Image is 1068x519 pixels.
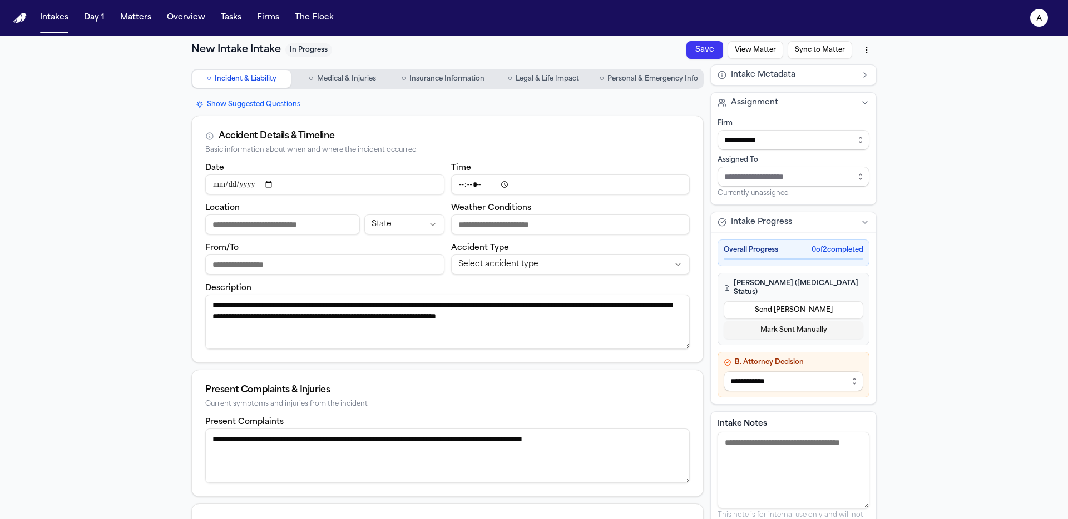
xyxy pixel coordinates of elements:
span: ○ [207,73,211,84]
textarea: Intake notes [718,432,869,508]
input: Weather conditions [451,214,690,234]
span: Assignment [731,97,778,108]
button: Show Suggested Questions [191,98,305,111]
label: Present Complaints [205,418,284,426]
span: ○ [600,73,604,84]
span: Currently unassigned [718,189,789,198]
textarea: Present complaints [205,428,690,483]
button: Intake Metadata [711,65,876,85]
h4: [PERSON_NAME] ([MEDICAL_DATA] Status) [724,279,863,297]
button: Mark Sent Manually [724,321,863,339]
input: Assign to staff member [718,167,869,187]
button: Firms [253,8,284,28]
img: Finch Logo [13,13,27,23]
button: Incident state [364,214,444,234]
span: Intake Metadata [731,69,795,81]
span: Personal & Emergency Info [607,74,698,83]
div: Present Complaints & Injuries [205,383,690,397]
button: More actions [857,40,877,60]
span: ○ [508,73,512,84]
span: Legal & Life Impact [516,74,579,83]
span: Incident & Liability [215,74,276,83]
div: Current symptoms and injuries from the incident [205,400,690,408]
button: Assignment [711,93,876,113]
span: ○ [401,73,406,84]
button: Go to Incident & Liability [192,70,291,88]
div: Basic information about when and where the incident occurred [205,146,690,154]
textarea: Incident description [205,295,690,349]
span: Overall Progress [724,246,778,254]
button: Intakes [36,8,73,28]
button: View Matter [728,41,783,59]
button: Go to Medical & Injuries [293,70,392,88]
label: Location [205,204,240,212]
span: Intake Progress [731,217,792,228]
button: Go to Legal & Life Impact [495,70,593,88]
label: Date [205,164,224,172]
label: Time [451,164,471,172]
input: Incident location [205,214,360,234]
span: Insurance Information [409,74,484,83]
button: Go to Personal & Emergency Info [595,70,703,88]
div: Assigned To [718,156,869,164]
label: Description [205,284,251,292]
label: Intake Notes [718,418,869,430]
button: Send [PERSON_NAME] [724,301,863,319]
label: Accident Type [451,244,509,252]
span: In Progress [285,43,332,57]
div: Accident Details & Timeline [219,129,334,143]
button: Save [686,41,723,59]
span: 0 of 2 completed [812,246,863,254]
h4: B. Attorney Decision [724,358,863,367]
input: Incident time [451,174,690,194]
button: Day 1 [80,8,109,28]
input: From/To destination [205,254,444,275]
button: Go to Insurance Information [394,70,492,88]
span: ○ [309,73,313,84]
button: Sync to Matter [788,41,852,59]
h1: New Intake Intake [191,42,281,58]
button: Tasks [216,8,246,28]
button: Overview [162,8,210,28]
label: From/To [205,244,239,252]
button: The Flock [290,8,338,28]
button: Intake Progress [711,212,876,232]
button: Matters [116,8,156,28]
span: Medical & Injuries [317,74,376,83]
label: Weather Conditions [451,204,531,212]
a: Home [13,13,27,23]
div: Firm [718,119,869,128]
input: Select firm [718,130,869,150]
input: Incident date [205,174,444,194]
